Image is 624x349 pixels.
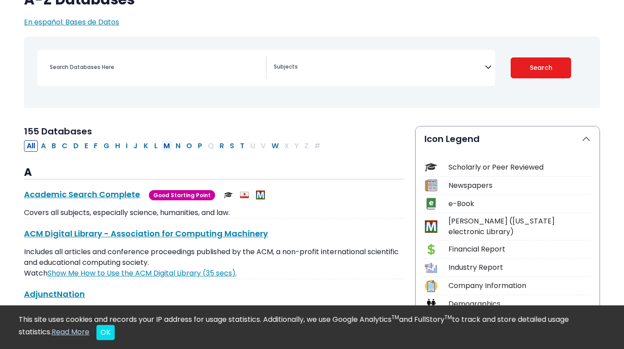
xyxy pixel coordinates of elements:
[425,220,437,232] img: Icon MeL (Michigan electronic Library)
[425,280,437,292] img: Icon Company Information
[101,140,112,152] button: Filter Results G
[24,37,600,108] nav: Search filters
[195,140,205,152] button: Filter Results P
[240,191,249,199] img: Audio & Video
[511,57,572,78] button: Submit for Search Results
[24,288,85,300] a: AdjunctNation
[112,140,123,152] button: Filter Results H
[448,244,591,255] div: Financial Report
[24,166,404,179] h3: A
[425,262,437,274] img: Icon Industry Report
[237,140,247,152] button: Filter Results T
[448,199,591,209] div: e-Book
[448,180,591,191] div: Newspapers
[24,140,324,150] div: Alpha-list to filter by first letter of database name
[416,126,600,151] button: Icon Legend
[52,327,89,337] a: Read More
[425,298,437,310] img: Icon Demographics
[123,140,130,152] button: Filter Results I
[24,189,140,200] a: Academic Search Complete
[49,140,59,152] button: Filter Results B
[161,140,172,152] button: Filter Results M
[184,140,195,152] button: Filter Results O
[274,64,485,71] textarea: Search
[425,198,437,210] img: Icon e-Book
[217,140,227,152] button: Filter Results R
[448,299,591,309] div: Demographics
[448,262,591,273] div: Industry Report
[448,216,591,237] div: [PERSON_NAME] ([US_STATE] electronic Library)
[24,207,404,218] p: Covers all subjects, especially science, humanities, and law.
[224,191,233,199] img: Scholarly or Peer Reviewed
[149,190,215,200] span: Good Starting Point
[19,314,605,340] div: This site uses cookies and records your IP address for usage statistics. Additionally, we use Goo...
[227,140,237,152] button: Filter Results S
[82,140,91,152] button: Filter Results E
[173,140,183,152] button: Filter Results N
[425,243,437,256] img: Icon Financial Report
[448,280,591,291] div: Company Information
[59,140,70,152] button: Filter Results C
[256,191,265,199] img: MeL (Michigan electronic Library)
[24,140,38,152] button: All
[152,140,160,152] button: Filter Results L
[131,140,140,152] button: Filter Results J
[269,140,281,152] button: Filter Results W
[24,125,92,138] span: 155 Databases
[444,313,452,321] sup: TM
[24,247,404,279] p: Includes all articles and conference proceedings published by the ACM, a non-profit international...
[425,179,437,191] img: Icon Newspapers
[44,61,266,73] input: Search database by title or keyword
[96,325,115,340] button: Close
[38,140,48,152] button: Filter Results A
[425,161,437,173] img: Icon Scholarly or Peer Reviewed
[24,228,268,239] a: ACM Digital Library - Association for Computing Machinery
[24,17,119,27] a: En español: Bases de Datos
[71,140,81,152] button: Filter Results D
[392,313,399,321] sup: TM
[91,140,100,152] button: Filter Results F
[141,140,151,152] button: Filter Results K
[48,268,236,278] a: Link opens in new window
[448,162,591,173] div: Scholarly or Peer Reviewed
